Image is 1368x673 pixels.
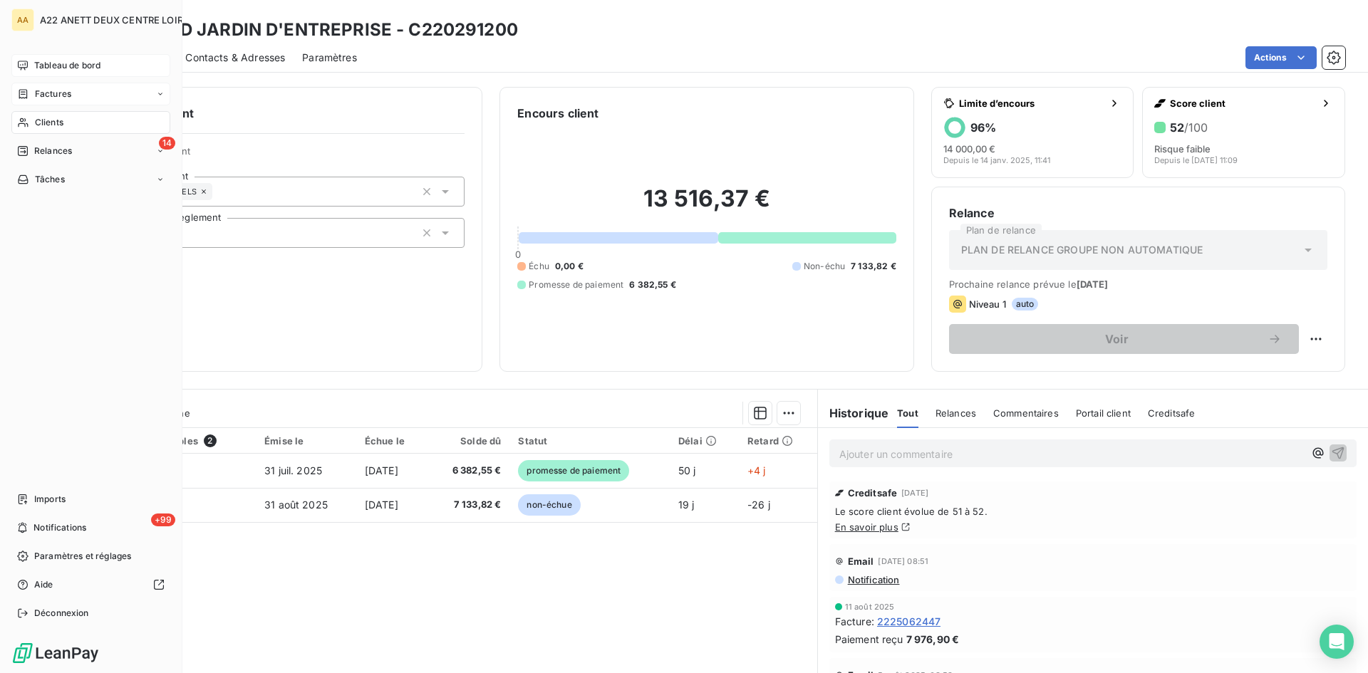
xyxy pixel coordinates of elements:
[966,333,1268,345] span: Voir
[961,243,1203,257] span: PLAN DE RELANCE GROUPE NON AUTOMATIQUE
[204,434,217,447] span: 2
[1077,278,1109,290] span: [DATE]
[518,435,661,447] div: Statut
[931,87,1134,178] button: Limite d’encours96%14 000,00 €Depuis le 14 janv. 2025, 11:41
[747,435,809,447] div: Retard
[212,185,224,198] input: Ajouter une valeur
[1154,156,1238,165] span: Depuis le [DATE] 11:09
[1076,407,1131,419] span: Portail client
[1148,407,1196,419] span: Creditsafe
[86,105,465,122] h6: Informations client
[264,435,348,447] div: Émise le
[629,278,676,291] span: 6 382,55 €
[11,573,170,596] a: Aide
[33,521,86,534] span: Notifications
[959,98,1104,109] span: Limite d’encours
[1142,87,1345,178] button: Score client52/100Risque faibleDepuis le [DATE] 11:09
[678,435,730,447] div: Délai
[529,278,623,291] span: Promesse de paiement
[818,405,889,422] h6: Historique
[125,17,518,43] h3: KYRIAD JARDIN D'ENTREPRISE - C220291200
[1154,143,1211,155] span: Risque faible
[851,260,896,273] span: 7 133,82 €
[151,513,175,526] span: +99
[115,145,465,165] span: Propriétés Client
[936,407,976,419] span: Relances
[302,51,357,65] span: Paramètres
[518,494,580,516] span: non-échue
[185,51,285,65] span: Contacts & Adresses
[159,137,175,150] span: 14
[970,120,996,135] h6: 96 %
[436,464,501,478] span: 6 382,55 €
[846,574,900,585] span: Notification
[529,260,549,273] span: Échu
[34,59,100,72] span: Tableau de bord
[518,460,629,481] span: promesse de paiement
[11,642,100,664] img: Logo LeanPay
[264,499,328,511] span: 31 août 2025
[35,88,71,100] span: Factures
[34,607,89,620] span: Déconnexion
[34,578,53,591] span: Aide
[1245,46,1317,69] button: Actions
[835,632,903,647] span: Paiement reçu
[906,632,960,647] span: 7 976,90 €
[804,260,845,273] span: Non-échu
[365,499,398,511] span: [DATE]
[835,521,898,533] a: En savoir plus
[943,143,995,155] span: 14 000,00 €
[969,298,1006,310] span: Niveau 1
[949,204,1327,221] h6: Relance
[747,499,770,511] span: -26 j
[34,145,72,157] span: Relances
[993,407,1059,419] span: Commentaires
[436,435,501,447] div: Solde dû
[848,487,898,499] span: Creditsafe
[515,249,521,260] span: 0
[848,555,874,567] span: Email
[1184,120,1208,135] span: /100
[845,602,895,611] span: 11 août 2025
[897,407,918,419] span: Tout
[1320,625,1354,659] div: Open Intercom Messenger
[34,550,131,563] span: Paramètres et réglages
[517,184,896,227] h2: 13 516,37 €
[34,493,66,506] span: Imports
[555,260,584,273] span: 0,00 €
[949,278,1327,290] span: Prochaine relance prévue le
[365,464,398,476] span: [DATE]
[35,116,63,129] span: Clients
[835,614,874,629] span: Facture :
[1170,98,1315,109] span: Score client
[517,105,598,122] h6: Encours client
[436,498,501,512] span: 7 133,82 €
[678,499,695,511] span: 19 j
[264,464,322,476] span: 31 juil. 2025
[365,435,419,447] div: Échue le
[1012,298,1039,311] span: auto
[1170,120,1208,135] h6: 52
[678,464,696,476] span: 50 j
[901,489,928,497] span: [DATE]
[835,506,1351,517] span: Le score client évolue de 51 à 52.
[747,464,766,476] span: +4 j
[11,9,34,31] div: AA
[877,614,941,629] span: 2225062447
[40,14,189,26] span: A22 ANETT DEUX CENTRE LOIRE
[35,173,65,186] span: Tâches
[949,324,1299,354] button: Voir
[878,557,928,565] span: [DATE] 08:51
